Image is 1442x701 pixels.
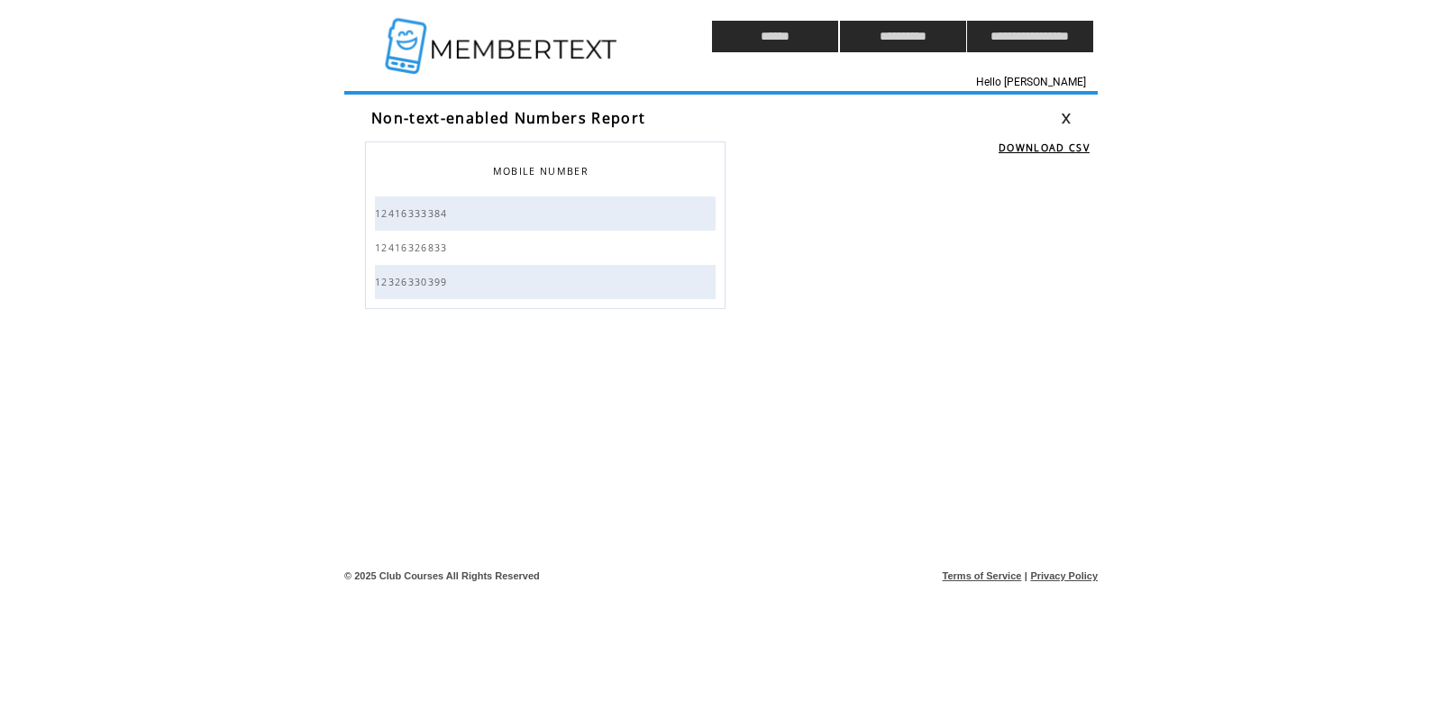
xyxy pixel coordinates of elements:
[375,276,452,288] span: 12326330399
[1030,570,1098,581] a: Privacy Policy
[1025,570,1027,581] span: |
[375,207,452,220] span: 12416333384
[371,108,645,128] span: Non-text-enabled Numbers Report
[344,570,540,581] span: © 2025 Club Courses All Rights Reserved
[976,76,1086,88] span: Hello [PERSON_NAME]
[943,570,1022,581] a: Terms of Service
[375,241,452,254] span: 12416326833
[493,165,593,176] a: MOBILE NUMBER
[999,141,1090,154] a: DOWNLOAD CSV
[493,160,593,187] span: MOBILE NUMBER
